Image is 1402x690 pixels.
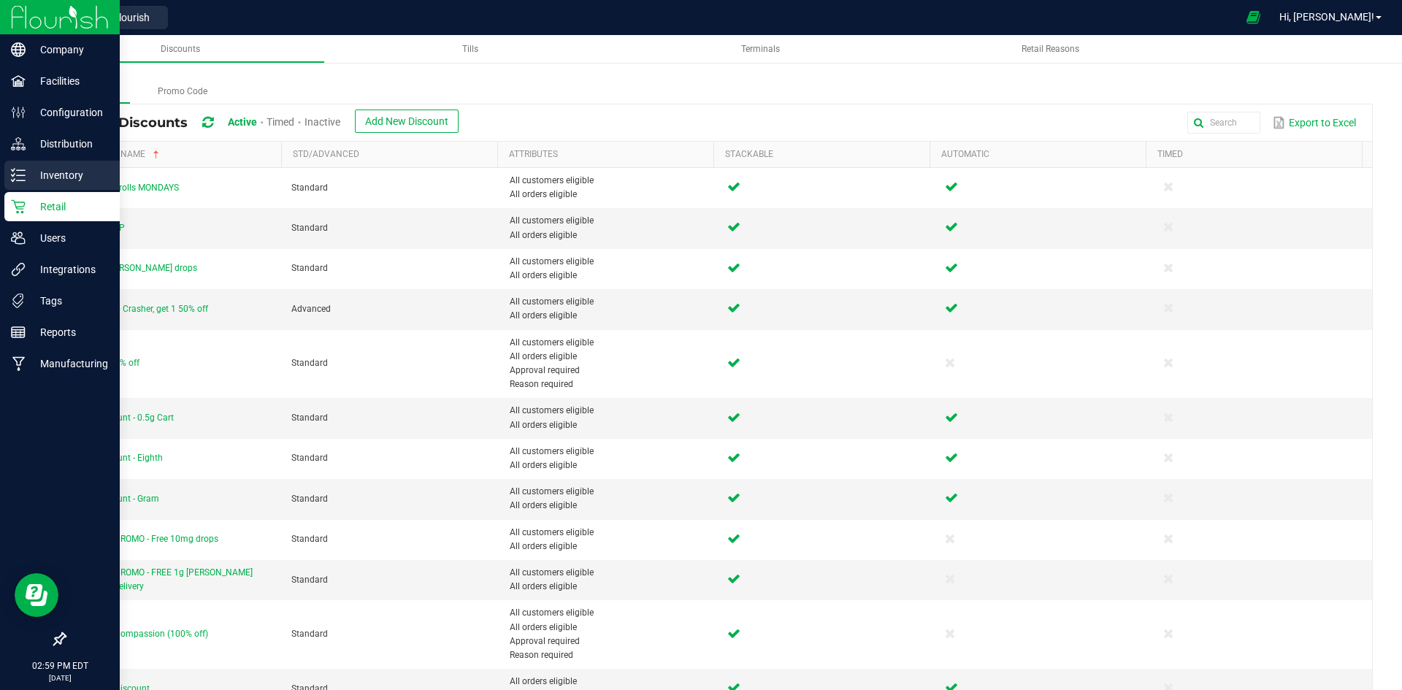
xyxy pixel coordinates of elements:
[510,377,710,391] span: Reason required
[510,566,710,580] span: All customers eligible
[26,166,113,184] p: Inventory
[365,115,448,127] span: Add New Discount
[11,356,26,371] inline-svg: Manufacturing
[26,72,113,90] p: Facilities
[510,485,710,499] span: All customers eligible
[74,304,208,314] span: Buy 1 Sherb Crasher, get 1 50% off
[26,323,113,341] p: Reports
[291,413,328,423] span: Standard
[74,629,208,639] span: Employee Compassion (100% off)
[941,149,1140,161] a: AutomaticSortable
[267,116,294,128] span: Timed
[291,183,328,193] span: Standard
[26,135,113,153] p: Distribution
[291,223,328,233] span: Standard
[510,214,710,228] span: All customers eligible
[510,635,710,648] span: Approval required
[510,255,710,269] span: All customers eligible
[26,229,113,247] p: Users
[510,336,710,350] span: All customers eligible
[11,199,26,214] inline-svg: Retail
[291,534,328,544] span: Standard
[161,44,200,54] span: Discounts
[291,453,328,463] span: Standard
[11,42,26,57] inline-svg: Company
[510,459,710,472] span: All orders eligible
[725,149,924,161] a: StackableSortable
[76,110,470,137] div: Retail Discounts
[510,295,710,309] span: All customers eligible
[1157,149,1356,161] a: TimedSortable
[291,575,328,585] span: Standard
[11,168,26,183] inline-svg: Inventory
[26,355,113,372] p: Manufacturing
[1187,112,1260,134] input: Search
[291,494,328,504] span: Standard
[11,262,26,277] inline-svg: Integrations
[228,116,257,128] span: Active
[510,606,710,620] span: All customers eligible
[74,413,174,423] span: Daily Discount - 0.5g Cart
[291,263,328,273] span: Standard
[510,350,710,364] span: All orders eligible
[11,325,26,340] inline-svg: Reports
[26,41,113,58] p: Company
[76,149,275,161] a: Discount NameSortable
[11,294,26,308] inline-svg: Tags
[26,104,113,121] p: Configuration
[7,672,113,683] p: [DATE]
[510,499,710,513] span: All orders eligible
[509,149,708,161] a: AttributesSortable
[7,659,113,672] p: 02:59 PM EDT
[510,675,710,689] span: All orders eligible
[741,44,780,54] span: Terminals
[510,418,710,432] span: All orders eligible
[510,309,710,323] span: All orders eligible
[462,44,478,54] span: Tills
[150,149,162,161] span: Sortable
[15,573,58,617] iframe: Resource center
[510,526,710,540] span: All customers eligible
[74,534,218,544] span: DELIVERY PROMO - Free 10mg drops
[130,80,235,103] label: Promo Code
[510,229,710,242] span: All orders eligible
[355,110,459,133] button: Add New Discount
[26,292,113,310] p: Tags
[293,149,491,161] a: Std/AdvancedSortable
[11,105,26,120] inline-svg: Configuration
[1022,44,1079,54] span: Retail Reasons
[26,198,113,215] p: Retail
[510,540,710,553] span: All orders eligible
[1269,110,1360,135] button: Export to Excel
[1279,11,1374,23] span: Hi, [PERSON_NAME]!
[510,445,710,459] span: All customers eligible
[26,261,113,278] p: Integrations
[510,621,710,635] span: All orders eligible
[510,174,710,188] span: All customers eligible
[304,116,340,128] span: Inactive
[510,269,710,283] span: All orders eligible
[1237,3,1270,31] span: Open Ecommerce Menu
[74,263,197,273] span: 20% off [PERSON_NAME] drops
[291,629,328,639] span: Standard
[510,188,710,202] span: All orders eligible
[11,231,26,245] inline-svg: Users
[74,567,253,591] span: DELIVERY PROMO - FREE 1g [PERSON_NAME] Preroll w/ delivery
[510,580,710,594] span: All orders eligible
[11,137,26,151] inline-svg: Distribution
[291,358,328,368] span: Standard
[291,304,331,314] span: Advanced
[74,183,179,193] span: 10% off Prerolls MONDAYS
[510,404,710,418] span: All customers eligible
[510,648,710,662] span: Reason required
[510,364,710,377] span: Approval required
[11,74,26,88] inline-svg: Facilities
